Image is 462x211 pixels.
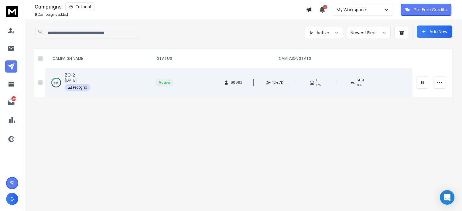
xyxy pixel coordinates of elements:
span: 98992 [231,80,242,85]
span: 0 [316,78,319,83]
a: ZO-2 [65,72,75,78]
p: My Workspace [337,7,368,13]
div: Campaigns [35,2,306,11]
p: Active [317,30,329,36]
span: 0 % [357,83,361,87]
span: 124.7K [272,80,283,85]
p: 31 % [54,80,58,86]
button: Add New [417,26,452,38]
a: 1788 [5,96,17,108]
button: G [6,193,18,205]
th: CAMPAIGN STATS [177,49,412,68]
p: [DATE] [65,78,91,83]
span: 309 [357,78,364,83]
td: 31%ZO-2[DATE]Propgrid [45,68,152,97]
button: Get Free Credits [401,4,451,16]
div: Active [159,80,170,85]
span: 0% [316,83,321,87]
p: Get Free Credits [413,7,447,13]
button: Newest First [347,27,391,39]
span: 50 [323,5,327,9]
p: Propgrid [73,85,87,90]
button: Tutorial [65,2,95,11]
p: Campaigns added [35,12,68,17]
span: 9 [35,12,37,17]
th: CAMPAIGN NAME [45,49,152,68]
div: Open Intercom Messenger [440,190,454,205]
th: STATUS [152,49,177,68]
p: 1788 [11,96,16,101]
